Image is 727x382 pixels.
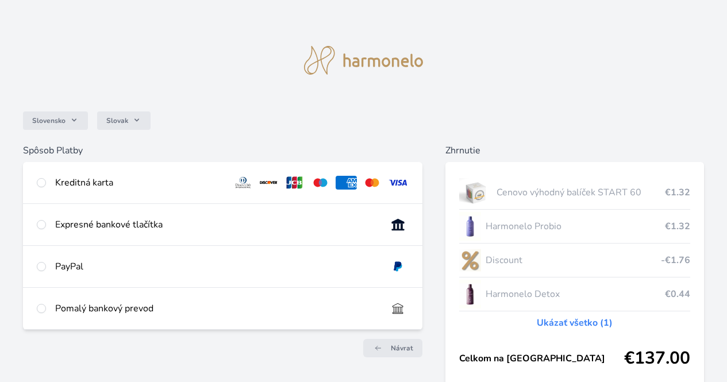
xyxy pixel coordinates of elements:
[336,176,357,190] img: amex.svg
[23,144,422,157] h6: Spôsob Platby
[106,116,128,125] span: Slovak
[486,287,665,301] span: Harmonelo Detox
[665,287,690,301] span: €0.44
[624,348,690,369] span: €137.00
[233,176,254,190] img: diners.svg
[459,212,481,241] img: CLEAN_PROBIO_se_stinem_x-lo.jpg
[661,253,690,267] span: -€1.76
[391,344,413,353] span: Návrat
[55,260,378,273] div: PayPal
[55,218,378,231] div: Expresné bankové tlačítka
[387,218,409,231] img: onlineBanking_SK.svg
[486,253,661,267] span: Discount
[459,178,492,207] img: start.jpg
[32,116,66,125] span: Slovensko
[459,246,481,275] img: discount-lo.png
[387,176,409,190] img: visa.svg
[665,219,690,233] span: €1.32
[258,176,279,190] img: discover.svg
[55,302,378,315] div: Pomalý bankový prevod
[497,186,665,199] span: Cenovo výhodný balíček START 60
[363,339,422,357] a: Návrat
[459,352,624,365] span: Celkom na [GEOGRAPHIC_DATA]
[23,111,88,130] button: Slovensko
[310,176,331,190] img: maestro.svg
[537,316,613,330] a: Ukázať všetko (1)
[55,176,224,190] div: Kreditná karta
[459,280,481,308] img: DETOX_se_stinem_x-lo.jpg
[665,186,690,199] span: €1.32
[387,260,409,273] img: paypal.svg
[387,302,409,315] img: bankTransfer_IBAN.svg
[97,111,151,130] button: Slovak
[486,219,665,233] span: Harmonelo Probio
[304,46,424,75] img: logo.svg
[284,176,305,190] img: jcb.svg
[361,176,383,190] img: mc.svg
[445,144,704,157] h6: Zhrnutie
